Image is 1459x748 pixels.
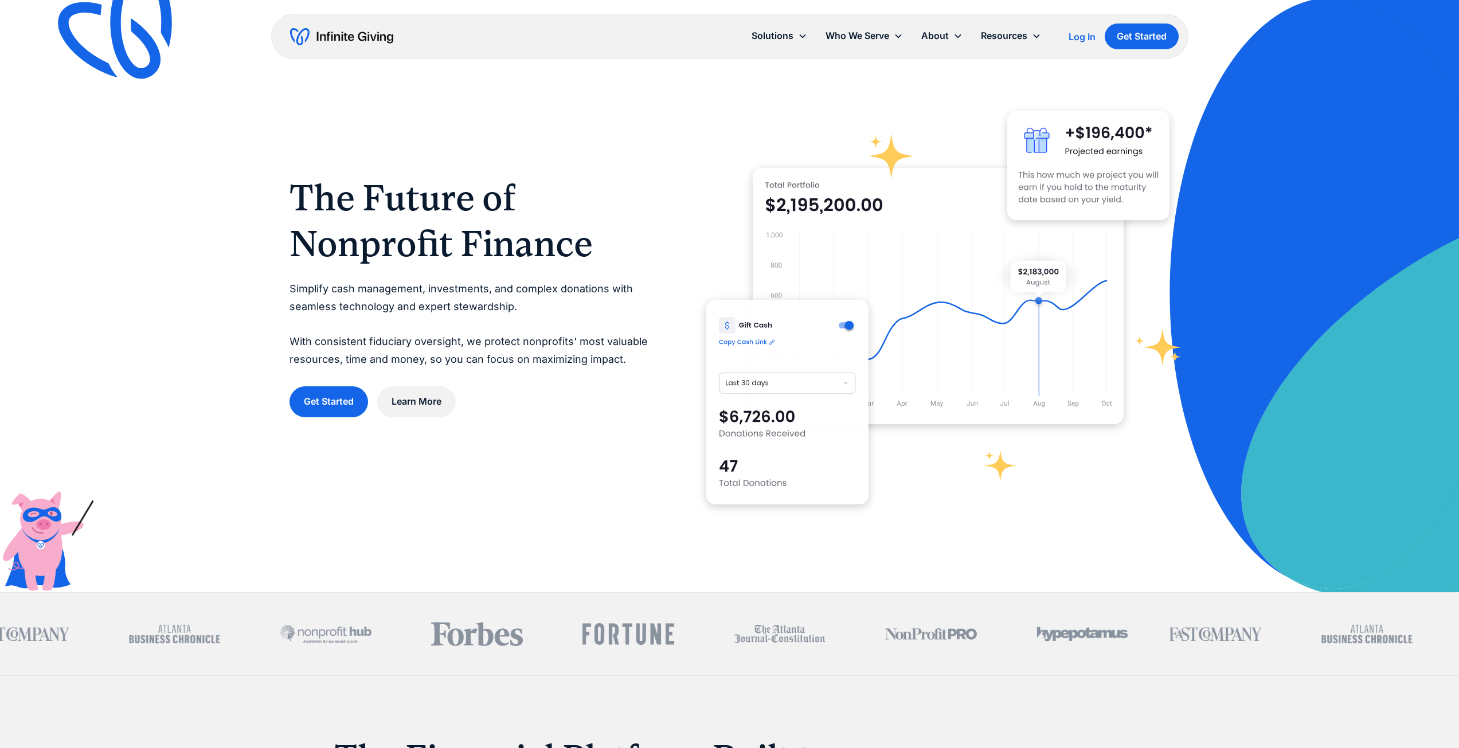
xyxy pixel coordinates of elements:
img: fundraising star [1135,329,1182,365]
div: Solutions [742,24,816,48]
p: Simplify cash management, investments, and complex donations with seamless technology and expert ... [290,280,660,368]
a: home [290,28,393,46]
img: nonprofit donation platform [753,168,1124,424]
a: Learn More [377,386,456,417]
a: Log In [1069,30,1096,44]
h1: The Future of Nonprofit Finance [290,175,660,267]
div: Who We Serve [816,24,912,48]
div: Resources [972,24,1050,48]
div: Resources [981,28,1027,44]
div: Log In [1069,32,1096,41]
a: Get Started [290,386,368,417]
a: Get Started [1105,24,1179,49]
div: Who We Serve [826,28,889,44]
div: About [921,28,949,44]
div: About [912,24,972,48]
div: Solutions [752,28,793,44]
img: donation software for nonprofits [706,300,869,504]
